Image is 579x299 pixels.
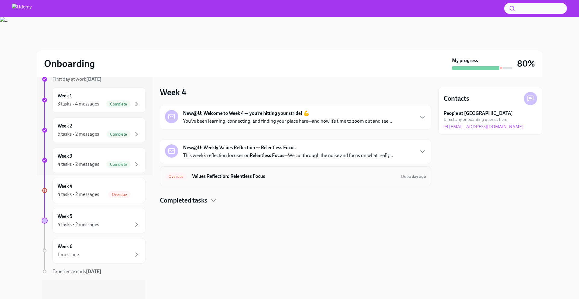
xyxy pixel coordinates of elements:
[444,94,469,103] h4: Contacts
[183,152,393,159] p: This week’s reflection focuses on —We cut through the noise and focus on what really...
[250,153,284,158] strong: Relentless Focus
[52,269,101,274] span: Experience ends
[58,161,99,168] div: 4 tasks • 2 messages
[183,144,296,151] strong: New@U: Weekly Values Reflection — Relentless Focus
[401,174,426,179] span: September 22nd, 2025 10:00
[58,183,72,190] h6: Week 4
[409,174,426,179] strong: a day ago
[58,221,99,228] div: 4 tasks • 2 messages
[58,131,99,137] div: 5 tasks • 2 messages
[106,132,131,137] span: Complete
[42,208,145,233] a: Week 54 tasks • 2 messages
[160,196,207,205] h4: Completed tasks
[58,123,72,129] h6: Week 2
[58,101,99,107] div: 3 tasks • 4 messages
[44,58,95,70] h2: Onboarding
[160,196,431,205] div: Completed tasks
[86,76,102,82] strong: [DATE]
[106,162,131,167] span: Complete
[444,117,507,122] span: Direct any onboarding queries here
[42,178,145,203] a: Week 44 tasks • 2 messagesOverdue
[452,57,478,64] strong: My progress
[52,76,102,82] span: First day at work
[42,76,145,83] a: First day at work[DATE]
[517,58,535,69] h3: 80%
[183,118,392,124] p: You’ve been learning, connecting, and finding your place here—and now it’s time to zoom out and s...
[42,148,145,173] a: Week 34 tasks • 2 messagesComplete
[183,110,309,117] strong: New@U: Welcome to Week 4 — you’re hitting your stride! 💪
[12,4,32,13] img: Udemy
[444,124,524,130] a: [EMAIL_ADDRESS][DOMAIN_NAME]
[86,269,101,274] strong: [DATE]
[58,191,99,198] div: 4 tasks • 2 messages
[106,102,131,106] span: Complete
[58,213,72,220] h6: Week 5
[42,118,145,143] a: Week 25 tasks • 2 messagesComplete
[58,93,72,99] h6: Week 1
[42,87,145,113] a: Week 13 tasks • 4 messagesComplete
[401,174,426,179] span: Due
[108,192,131,197] span: Overdue
[444,110,513,117] strong: People at [GEOGRAPHIC_DATA]
[42,238,145,263] a: Week 61 message
[165,174,187,179] span: Overdue
[58,251,79,258] div: 1 message
[192,173,396,180] h6: Values Reflection: Relentless Focus
[58,153,72,159] h6: Week 3
[160,87,186,98] h3: Week 4
[165,172,426,181] a: OverdueValues Reflection: Relentless FocusDuea day ago
[58,243,72,250] h6: Week 6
